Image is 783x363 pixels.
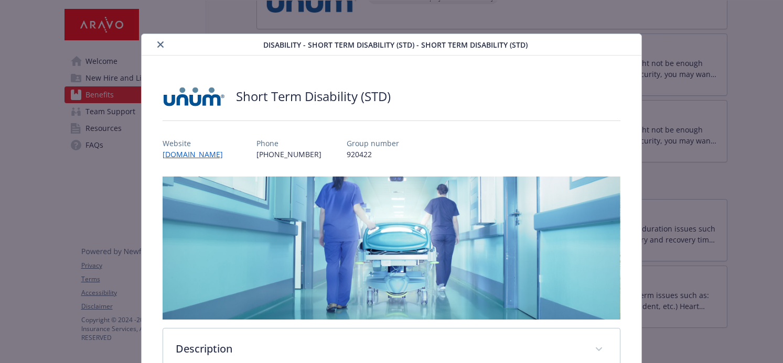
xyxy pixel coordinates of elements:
p: Website [163,138,231,149]
img: banner [163,177,621,320]
img: UNUM [163,81,226,112]
p: [PHONE_NUMBER] [256,149,321,160]
span: Disability - Short Term Disability (STD) - Short Term Disability (STD) [263,39,528,50]
p: 920422 [347,149,399,160]
p: Description [176,341,583,357]
p: Phone [256,138,321,149]
p: Group number [347,138,399,149]
button: close [154,38,167,51]
a: [DOMAIN_NAME] [163,149,231,159]
h2: Short Term Disability (STD) [236,87,391,105]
